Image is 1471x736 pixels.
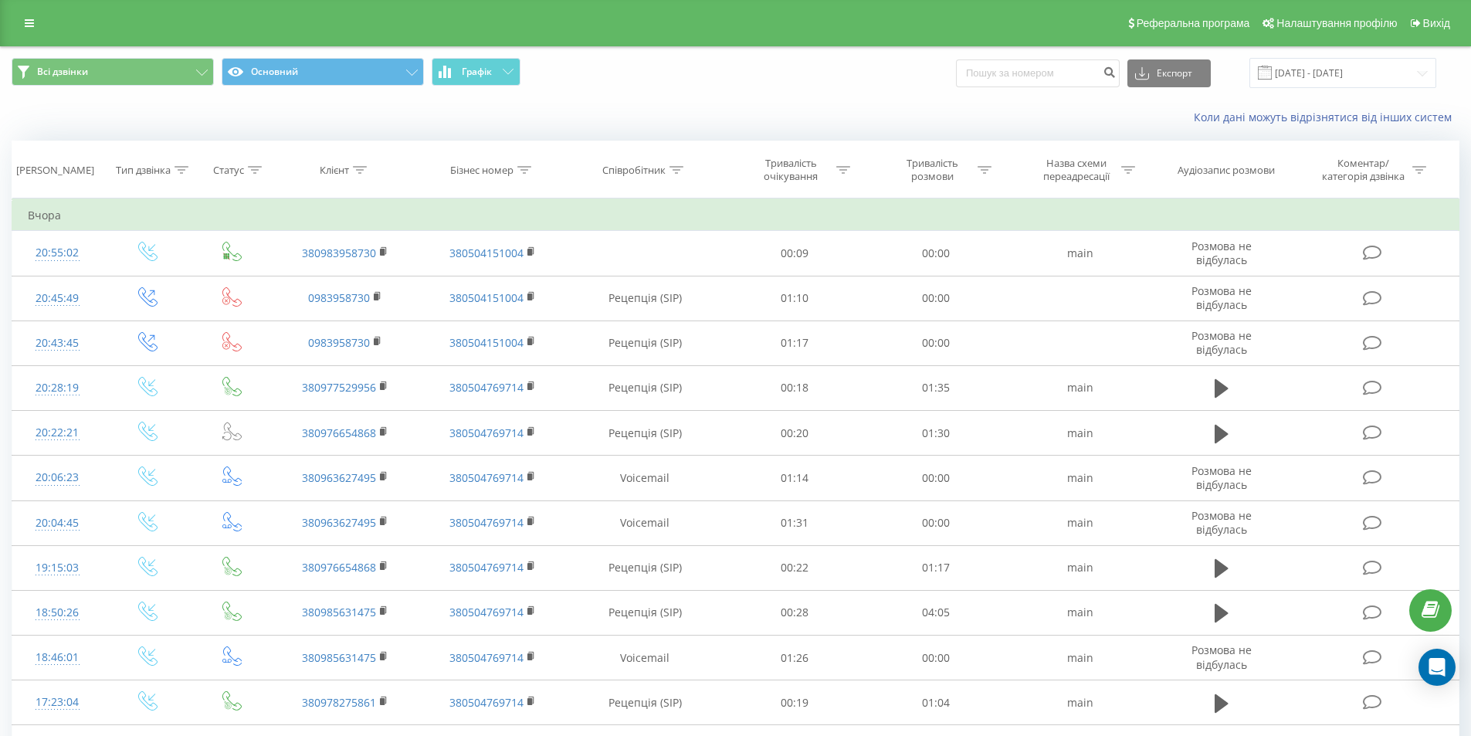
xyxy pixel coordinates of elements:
td: 00:00 [866,231,1007,276]
a: 380504151004 [449,290,524,305]
div: 20:43:45 [28,328,87,358]
td: 00:00 [866,321,1007,365]
td: 01:26 [724,636,866,680]
a: 0983958730 [308,290,370,305]
td: 01:17 [866,545,1007,590]
td: 01:30 [866,411,1007,456]
td: 01:17 [724,321,866,365]
span: Розмова не відбулась [1191,463,1252,492]
input: Пошук за номером [956,59,1120,87]
td: main [1006,545,1153,590]
td: Рецепція (SIP) [566,276,724,321]
a: 380985631475 [302,605,376,619]
div: 17:23:04 [28,687,87,717]
td: 00:18 [724,365,866,410]
div: Open Intercom Messenger [1418,649,1456,686]
div: 20:22:21 [28,418,87,448]
td: Рецепція (SIP) [566,680,724,725]
td: 00:09 [724,231,866,276]
td: 01:31 [724,500,866,545]
td: 01:35 [866,365,1007,410]
span: Вихід [1423,17,1450,29]
a: 380504769714 [449,605,524,619]
td: Voicemail [566,636,724,680]
div: 18:46:01 [28,643,87,673]
span: Розмова не відбулась [1191,643,1252,671]
button: Графік [432,58,520,86]
td: Voicemail [566,500,724,545]
button: Основний [222,58,424,86]
td: main [1006,456,1153,500]
td: Рецепція (SIP) [566,545,724,590]
a: 380977529956 [302,380,376,395]
td: 00:00 [866,456,1007,500]
span: Розмова не відбулась [1191,508,1252,537]
td: 00:00 [866,636,1007,680]
td: main [1006,590,1153,635]
td: Voicemail [566,456,724,500]
span: Графік [462,66,492,77]
div: Назва схеми переадресації [1035,157,1117,183]
td: main [1006,231,1153,276]
div: Співробітник [602,164,666,177]
a: 380976654868 [302,426,376,440]
td: 00:22 [724,545,866,590]
div: 20:06:23 [28,463,87,493]
button: Експорт [1127,59,1211,87]
div: Тривалість розмови [891,157,974,183]
div: Коментар/категорія дзвінка [1318,157,1408,183]
td: main [1006,365,1153,410]
td: main [1006,500,1153,545]
td: Рецепція (SIP) [566,590,724,635]
span: Всі дзвінки [37,66,88,78]
a: 380504769714 [449,695,524,710]
span: Розмова не відбулась [1191,328,1252,357]
a: 380978275861 [302,695,376,710]
a: 0983958730 [308,335,370,350]
div: [PERSON_NAME] [16,164,94,177]
div: 20:45:49 [28,283,87,314]
a: 380504151004 [449,335,524,350]
a: 380963627495 [302,515,376,530]
td: main [1006,636,1153,680]
button: Всі дзвінки [12,58,214,86]
a: 380504769714 [449,650,524,665]
td: 00:19 [724,680,866,725]
a: 380983958730 [302,246,376,260]
div: 20:55:02 [28,238,87,268]
a: 380963627495 [302,470,376,485]
td: 01:14 [724,456,866,500]
td: Рецепція (SIP) [566,411,724,456]
div: 18:50:26 [28,598,87,628]
td: 00:20 [724,411,866,456]
span: Налаштування профілю [1276,17,1397,29]
div: Тривалість очікування [750,157,832,183]
span: Реферальна програма [1137,17,1250,29]
div: Клієнт [320,164,349,177]
td: 00:28 [724,590,866,635]
td: 04:05 [866,590,1007,635]
div: Статус [213,164,244,177]
div: 19:15:03 [28,553,87,583]
span: Розмова не відбулась [1191,239,1252,267]
a: Коли дані можуть відрізнятися вiд інших систем [1194,110,1459,124]
td: Рецепція (SIP) [566,321,724,365]
td: main [1006,680,1153,725]
div: 20:04:45 [28,508,87,538]
td: 00:00 [866,500,1007,545]
span: Розмова не відбулась [1191,283,1252,312]
a: 380504769714 [449,470,524,485]
a: 380985631475 [302,650,376,665]
td: 00:00 [866,276,1007,321]
a: 380504769714 [449,426,524,440]
div: Бізнес номер [450,164,513,177]
a: 380504151004 [449,246,524,260]
td: main [1006,411,1153,456]
td: 01:10 [724,276,866,321]
a: 380504769714 [449,515,524,530]
td: Рецепція (SIP) [566,365,724,410]
div: Тип дзвінка [116,164,171,177]
td: 01:04 [866,680,1007,725]
a: 380504769714 [449,380,524,395]
div: 20:28:19 [28,373,87,403]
